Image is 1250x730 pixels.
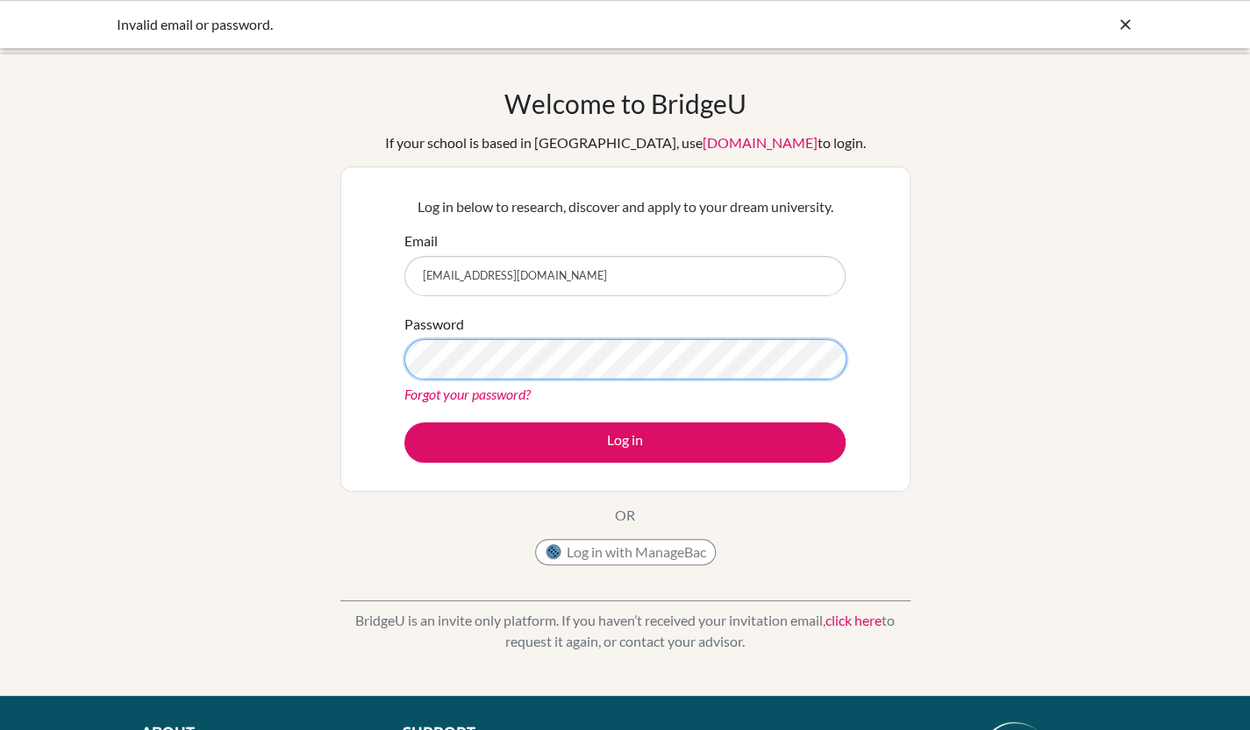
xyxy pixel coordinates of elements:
label: Password [404,314,464,335]
p: BridgeU is an invite only platform. If you haven’t received your invitation email, to request it ... [340,610,911,652]
a: click here [825,612,882,628]
p: Log in below to research, discover and apply to your dream university. [404,196,846,217]
div: Invalid email or password. [117,14,871,35]
button: Log in [404,422,846,463]
h1: Welcome to BridgeU [504,88,746,119]
p: OR [615,505,635,526]
a: [DOMAIN_NAME] [703,134,818,151]
label: Email [404,230,438,252]
div: If your school is based in [GEOGRAPHIC_DATA], use to login. [385,132,866,153]
button: Log in with ManageBac [535,539,716,565]
a: Forgot your password? [404,386,531,402]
